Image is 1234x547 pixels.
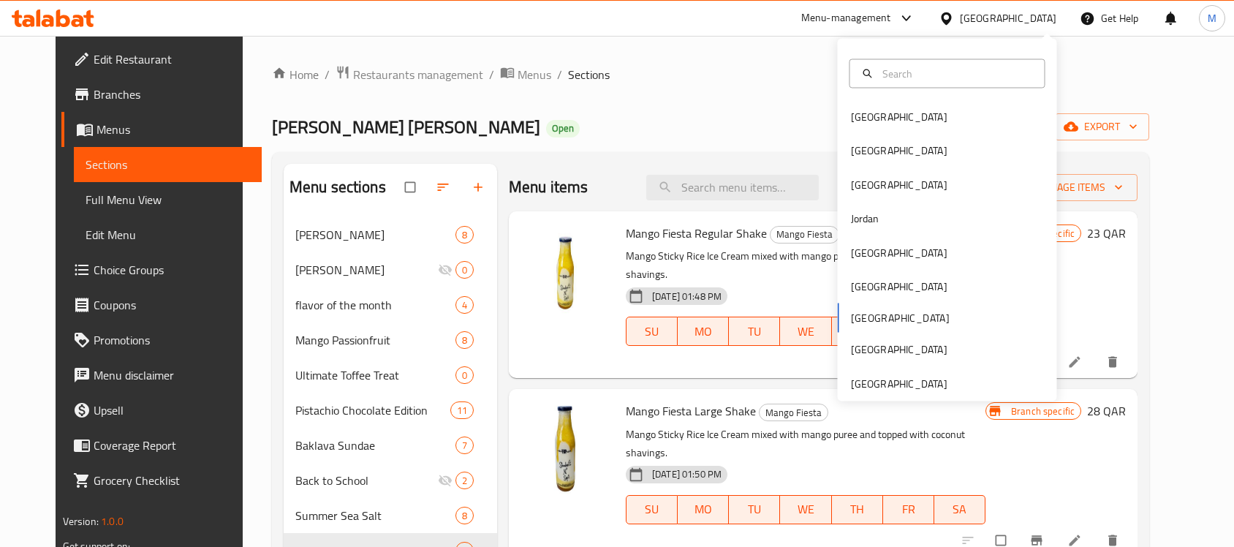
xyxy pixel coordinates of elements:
a: Full Menu View [74,182,262,217]
div: [PERSON_NAME]0 [284,252,497,287]
div: Baklava Sundae7 [284,428,497,463]
span: Edit Restaurant [94,50,250,68]
span: 8 [456,333,473,347]
div: Churros Sundae [295,226,455,244]
span: Upsell [94,401,250,419]
span: Manage items [1015,178,1126,197]
p: Mango Sticky Rice Ice Cream mixed with mango puree and topped with coconut shavings. [626,247,985,284]
h2: Menu sections [289,176,386,198]
button: Manage items [1004,174,1138,201]
span: Mango Fiesta [760,404,828,421]
span: Menus [518,66,551,83]
span: Grocery Checklist [94,472,250,489]
span: 0 [456,263,473,277]
button: export [1055,113,1149,140]
button: FR [883,495,934,524]
h6: 23 QAR [1087,223,1126,244]
span: Ultimate Toffee Treat [295,366,455,384]
span: Select all sections [396,173,427,201]
span: export [1067,118,1138,136]
a: Edit Restaurant [61,42,262,77]
a: Menu disclaimer [61,358,262,393]
a: Coupons [61,287,262,322]
span: MO [684,321,723,342]
a: Menus [500,65,551,84]
span: Branches [94,86,250,103]
span: Mango Fiesta [771,226,839,243]
span: [PERSON_NAME] [295,226,455,244]
div: [GEOGRAPHIC_DATA] [851,279,947,295]
div: Pistachio Chocolate Edition [295,401,450,419]
span: Back to School [295,472,438,489]
span: [DATE] 01:48 PM [646,290,727,303]
li: / [325,66,330,83]
span: MO [684,499,723,520]
h6: 28 QAR [1087,401,1126,421]
span: 8 [456,509,473,523]
span: Version: [63,512,99,531]
a: Branches [61,77,262,112]
div: [PERSON_NAME]8 [284,217,497,252]
div: Open [546,120,580,137]
div: items [455,472,474,489]
a: Home [272,66,319,83]
span: Sections [568,66,610,83]
a: Upsell [61,393,262,428]
p: Mango Sticky Rice Ice Cream mixed with mango puree and topped with coconut shavings. [626,426,985,462]
span: 2 [456,474,473,488]
span: 11 [451,404,473,418]
span: Menus [96,121,250,138]
svg: Inactive section [438,473,453,488]
div: items [450,401,474,419]
input: Search [877,65,1036,81]
span: flavor of the month [295,296,455,314]
div: items [455,366,474,384]
div: Mango Passionfruit8 [284,322,497,358]
span: WE [786,499,825,520]
a: Coverage Report [61,428,262,463]
span: Sections [86,156,250,173]
span: 8 [456,228,473,242]
a: Edit menu item [1067,355,1085,369]
div: Mango Fiesta [759,404,828,421]
span: M [1208,10,1216,26]
span: SU [632,499,672,520]
button: MO [678,495,729,524]
a: Menus [61,112,262,147]
span: Open [546,122,580,135]
div: Ultimate Toffee Treat0 [284,358,497,393]
span: Summer Sea Salt [295,507,455,524]
a: Edit Menu [74,217,262,252]
span: Restaurants management [353,66,483,83]
a: Grocery Checklist [61,463,262,498]
span: Mango Passionfruit [295,331,455,349]
span: Mango Fiesta Regular Shake [626,222,767,244]
div: Baklava Sundae [295,437,455,454]
div: [GEOGRAPHIC_DATA] [851,176,947,192]
button: delete [1097,346,1132,378]
div: Menu-management [801,10,891,27]
a: Restaurants management [336,65,483,84]
nav: breadcrumb [272,65,1149,84]
div: flavor of the month4 [284,287,497,322]
div: [GEOGRAPHIC_DATA] [851,109,947,125]
div: [GEOGRAPHIC_DATA] [960,10,1056,26]
span: Choice Groups [94,261,250,279]
div: [GEOGRAPHIC_DATA] [851,244,947,260]
div: items [455,331,474,349]
span: SU [632,321,672,342]
span: Coupons [94,296,250,314]
span: Mango Fiesta Large Shake [626,400,756,422]
span: [DATE] 01:50 PM [646,467,727,481]
span: 1.0.0 [101,512,124,531]
span: TH [838,499,877,520]
svg: Inactive section [438,263,453,277]
span: WE [786,321,825,342]
a: Choice Groups [61,252,262,287]
div: items [455,261,474,279]
button: TU [729,495,780,524]
span: TU [735,499,774,520]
